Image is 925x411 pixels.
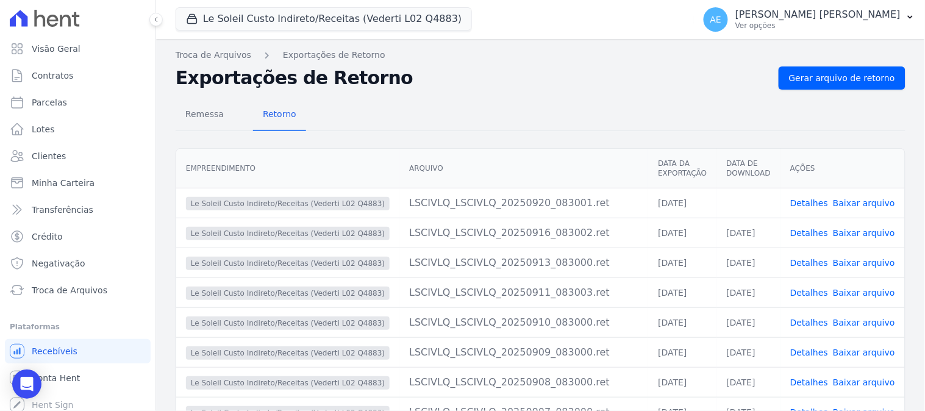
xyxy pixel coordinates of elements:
span: Le Soleil Custo Indireto/Receitas (Vederti L02 Q4883) [186,227,390,240]
a: Gerar arquivo de retorno [779,66,905,90]
span: Remessa [178,102,231,126]
td: [DATE] [717,367,780,397]
span: Le Soleil Custo Indireto/Receitas (Vederti L02 Q4883) [186,257,390,270]
div: LSCIVLQ_LSCIVLQ_20250908_083000.ret [409,375,638,390]
td: [DATE] [717,337,780,367]
a: Transferências [5,198,151,222]
div: LSCIVLQ_LSCIVLQ_20250909_083000.ret [409,345,638,360]
span: Lotes [32,123,55,135]
div: Open Intercom Messenger [12,370,41,399]
a: Troca de Arquivos [176,49,251,62]
th: Data da Exportação [648,149,716,188]
a: Visão Geral [5,37,151,61]
a: Baixar arquivo [833,198,895,208]
a: Detalhes [790,228,828,238]
span: Le Soleil Custo Indireto/Receitas (Vederti L02 Q4883) [186,316,390,330]
span: Clientes [32,150,66,162]
span: Parcelas [32,96,67,109]
nav: Tab selector [176,99,306,131]
a: Baixar arquivo [833,288,895,298]
h2: Exportações de Retorno [176,67,769,89]
span: Retorno [255,102,304,126]
div: LSCIVLQ_LSCIVLQ_20250910_083000.ret [409,315,638,330]
th: Empreendimento [176,149,399,188]
div: LSCIVLQ_LSCIVLQ_20250916_083002.ret [409,226,638,240]
span: Negativação [32,257,85,270]
td: [DATE] [717,307,780,337]
span: Transferências [32,204,93,216]
a: Parcelas [5,90,151,115]
div: LSCIVLQ_LSCIVLQ_20250920_083001.ret [409,196,638,210]
th: Arquivo [399,149,648,188]
a: Detalhes [790,198,828,208]
a: Remessa [176,99,234,131]
a: Clientes [5,144,151,168]
a: Contratos [5,63,151,88]
a: Detalhes [790,377,828,387]
td: [DATE] [717,218,780,248]
span: Crédito [32,231,63,243]
a: Baixar arquivo [833,318,895,327]
div: LSCIVLQ_LSCIVLQ_20250913_083000.ret [409,256,638,270]
p: [PERSON_NAME] [PERSON_NAME] [735,9,901,21]
span: AE [710,15,721,24]
span: Minha Carteira [32,177,95,189]
td: [DATE] [648,337,716,367]
span: Troca de Arquivos [32,284,107,296]
a: Baixar arquivo [833,228,895,238]
a: Detalhes [790,288,828,298]
a: Conta Hent [5,366,151,390]
a: Baixar arquivo [833,377,895,387]
a: Detalhes [790,318,828,327]
span: Contratos [32,70,73,82]
td: [DATE] [648,248,716,277]
div: Plataformas [10,320,146,334]
a: Detalhes [790,348,828,357]
span: Le Soleil Custo Indireto/Receitas (Vederti L02 Q4883) [186,346,390,360]
a: Retorno [253,99,306,131]
nav: Breadcrumb [176,49,905,62]
div: LSCIVLQ_LSCIVLQ_20250911_083003.ret [409,285,638,300]
a: Exportações de Retorno [283,49,385,62]
button: Le Soleil Custo Indireto/Receitas (Vederti L02 Q4883) [176,7,472,30]
td: [DATE] [648,367,716,397]
th: Ações [780,149,905,188]
button: AE [PERSON_NAME] [PERSON_NAME] Ver opções [694,2,925,37]
span: Gerar arquivo de retorno [789,72,895,84]
p: Ver opções [735,21,901,30]
td: [DATE] [717,248,780,277]
a: Baixar arquivo [833,348,895,357]
a: Lotes [5,117,151,141]
span: Visão Geral [32,43,80,55]
td: [DATE] [648,188,716,218]
td: [DATE] [648,277,716,307]
a: Minha Carteira [5,171,151,195]
a: Recebíveis [5,339,151,363]
td: [DATE] [648,218,716,248]
td: [DATE] [717,277,780,307]
span: Recebíveis [32,345,77,357]
a: Crédito [5,224,151,249]
a: Baixar arquivo [833,258,895,268]
span: Le Soleil Custo Indireto/Receitas (Vederti L02 Q4883) [186,287,390,300]
span: Le Soleil Custo Indireto/Receitas (Vederti L02 Q4883) [186,197,390,210]
span: Conta Hent [32,372,80,384]
td: [DATE] [648,307,716,337]
span: Le Soleil Custo Indireto/Receitas (Vederti L02 Q4883) [186,376,390,390]
a: Negativação [5,251,151,276]
a: Troca de Arquivos [5,278,151,302]
th: Data de Download [717,149,780,188]
a: Detalhes [790,258,828,268]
